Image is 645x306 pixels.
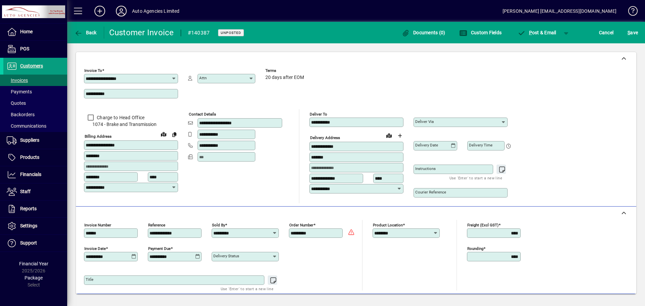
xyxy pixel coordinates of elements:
mat-label: Freight (excl GST) [467,223,499,227]
a: Staff [3,183,67,200]
span: Payments [7,89,32,94]
mat-label: Rounding [467,246,483,251]
span: Documents (0) [402,30,445,35]
a: Home [3,24,67,40]
a: Invoices [3,75,67,86]
span: Customers [20,63,43,69]
div: Auto Agencies Limited [132,6,180,16]
span: 20 days after EOM [265,75,304,80]
span: Settings [20,223,37,228]
a: POS [3,41,67,57]
mat-label: Sold by [212,223,225,227]
mat-label: Reference [148,223,165,227]
mat-label: Invoice number [84,223,111,227]
span: Backorders [7,112,35,117]
button: Copy to Delivery address [169,129,180,140]
span: Quotes [7,100,26,106]
span: Communications [7,123,46,129]
span: Support [20,240,37,246]
span: Reports [20,206,37,211]
app-page-header-button: Back [67,27,104,39]
span: Terms [265,69,306,73]
mat-label: Invoice date [84,246,106,251]
a: Knowledge Base [623,1,637,23]
button: Add [89,5,111,17]
span: ost & Email [517,30,556,35]
mat-label: Product location [373,223,403,227]
mat-label: Payment due [148,246,171,251]
button: Post & Email [514,27,560,39]
span: Home [20,29,33,34]
span: Staff [20,189,31,194]
span: Products [20,155,39,160]
span: Suppliers [20,137,39,143]
button: Custom Fields [458,27,503,39]
a: Financials [3,166,67,183]
a: Settings [3,218,67,234]
span: P [529,30,532,35]
button: Back [73,27,98,39]
span: ave [628,27,638,38]
button: Documents (0) [400,27,447,39]
button: Choose address [394,130,405,141]
div: [PERSON_NAME] [EMAIL_ADDRESS][DOMAIN_NAME] [503,6,616,16]
mat-label: Title [86,277,93,282]
a: Suppliers [3,132,67,149]
span: Back [74,30,97,35]
a: Products [3,149,67,166]
button: Profile [111,5,132,17]
mat-label: Order number [289,223,313,227]
span: Cancel [599,27,614,38]
div: #140387 [188,28,210,38]
span: 1074 - Brake and Transmission [84,121,178,128]
a: Reports [3,201,67,217]
span: Invoices [7,78,28,83]
a: Quotes [3,97,67,109]
a: Communications [3,120,67,132]
span: Financial Year [19,261,48,266]
a: Backorders [3,109,67,120]
a: View on map [158,129,169,139]
a: Payments [3,86,67,97]
span: Unposted [221,31,241,35]
mat-label: Delivery status [213,254,239,258]
span: Financials [20,172,41,177]
div: Customer Invoice [109,27,174,38]
mat-label: Courier Reference [415,190,446,194]
label: Charge to Head Office [95,114,144,121]
mat-label: Attn [199,76,207,80]
span: S [628,30,630,35]
a: View on map [384,130,394,141]
mat-label: Delivery date [415,143,438,147]
mat-label: Invoice To [84,68,102,73]
button: Cancel [597,27,615,39]
span: POS [20,46,29,51]
mat-hint: Use 'Enter' to start a new line [221,285,273,293]
mat-label: Deliver via [415,119,434,124]
span: Package [25,275,43,280]
span: Custom Fields [459,30,502,35]
button: Save [626,27,640,39]
mat-label: Delivery time [469,143,492,147]
mat-label: Instructions [415,166,436,171]
a: Support [3,235,67,252]
mat-hint: Use 'Enter' to start a new line [449,174,502,182]
mat-label: Deliver To [310,112,327,117]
